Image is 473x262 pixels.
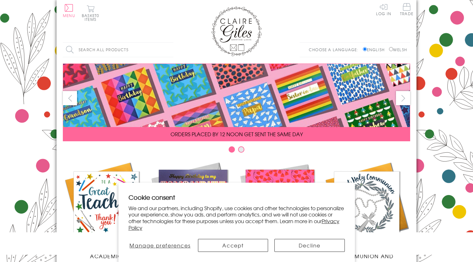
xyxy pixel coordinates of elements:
[63,4,75,17] button: Menu
[376,3,391,15] a: Log In
[85,13,99,22] span: 0 items
[63,91,77,105] button: prev
[198,239,268,252] button: Accept
[63,146,410,156] div: Carousel Pagination
[309,47,362,52] p: Choose a language:
[167,43,173,57] input: Search
[400,3,413,17] a: Trade
[396,91,410,105] button: next
[274,239,344,252] button: Decline
[211,6,262,56] img: Claire Giles Greetings Cards
[389,47,407,52] label: Welsh
[229,146,235,153] button: Carousel Page 1 (Current Slide)
[63,13,75,18] span: Menu
[129,239,192,252] button: Manage preferences
[129,205,345,231] p: We and our partners, including Shopify, use cookies and other technologies to personalize your ex...
[63,43,173,57] input: Search all products
[129,217,339,231] a: Privacy Policy
[238,146,244,153] button: Carousel Page 2
[63,161,150,260] a: Academic
[129,193,345,202] h2: Cookie consent
[236,161,323,260] a: Birthdays
[400,3,413,15] span: Trade
[150,161,236,260] a: New Releases
[389,47,393,51] input: Welsh
[171,130,303,138] span: ORDERS PLACED BY 12 NOON GET SENT THE SAME DAY
[363,47,388,52] label: English
[363,47,367,51] input: English
[82,5,99,21] button: Basket0 items
[90,252,123,260] span: Academic
[129,241,190,249] span: Manage preferences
